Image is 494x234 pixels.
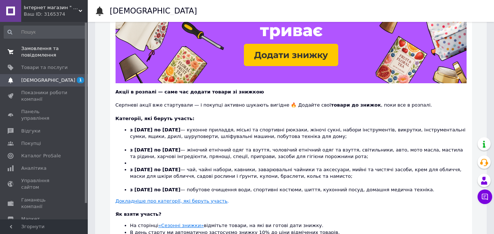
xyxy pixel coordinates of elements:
span: Аналітика [21,165,46,172]
span: Товари та послуги [21,64,68,71]
span: 1 [77,77,84,83]
span: Інтернет магазин " Limarket " [24,4,79,11]
b: з [DATE] по [DATE] [130,127,181,133]
span: Управління сайтом [21,177,68,191]
a: Докладніше про категорії, які беруть участь. [116,198,229,204]
span: Замовлення та повідомлення [21,45,68,58]
span: Покупці [21,140,41,147]
span: Відгуки [21,128,40,134]
b: з [DATE] по [DATE] [130,187,181,192]
b: з [DATE] по [DATE] [130,147,181,153]
div: Ваш ID: 3165374 [24,11,88,18]
span: Маркет [21,216,40,222]
li: — жіночий етнічний одяг та взуття, чоловічий етнічний одяг та взуття, світильники, авто, мото мас... [130,147,467,160]
u: Докладніше про категорії, які беруть участь [116,198,228,204]
b: з [DATE] по [DATE] [130,167,181,172]
h1: [DEMOGRAPHIC_DATA] [110,7,197,15]
li: — побутове очищення води, спортивні костюми, шиття, кухонний посуд, домашня медична техніка. [130,187,467,193]
span: Показники роботи компанії [21,89,68,103]
b: Як взяти участь? [116,211,162,217]
b: Акції в розпалі — саме час додати товари зі знижкою [116,89,264,95]
span: Гаманець компанії [21,197,68,210]
li: На сторінці відмітьте товари, на які ви готові дати знижку. [130,222,467,229]
button: Чат з покупцем [478,189,492,204]
li: — кухонне приладдя, міські та спортивні рюкзаки, жіночі сукні, набори інструментів, викрутки, інс... [130,127,467,147]
input: Пошук [4,26,86,39]
div: Серпневі акції вже стартували — і покупці активно шукають вигідне 🔥 Додайте свої , поки все в роз... [116,95,467,108]
span: [DEMOGRAPHIC_DATA] [21,77,75,84]
span: Панель управління [21,108,68,122]
a: «Сезонні знижки» [158,223,204,228]
b: товари до знижок [331,102,381,108]
span: Каталог ProSale [21,153,61,159]
b: Категорії, які беруть участь: [116,116,195,121]
li: — чай, чайні набори, кавники, заварювальні чайники та аксесуари, мийні та чистячі засоби, крем дл... [130,166,467,187]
